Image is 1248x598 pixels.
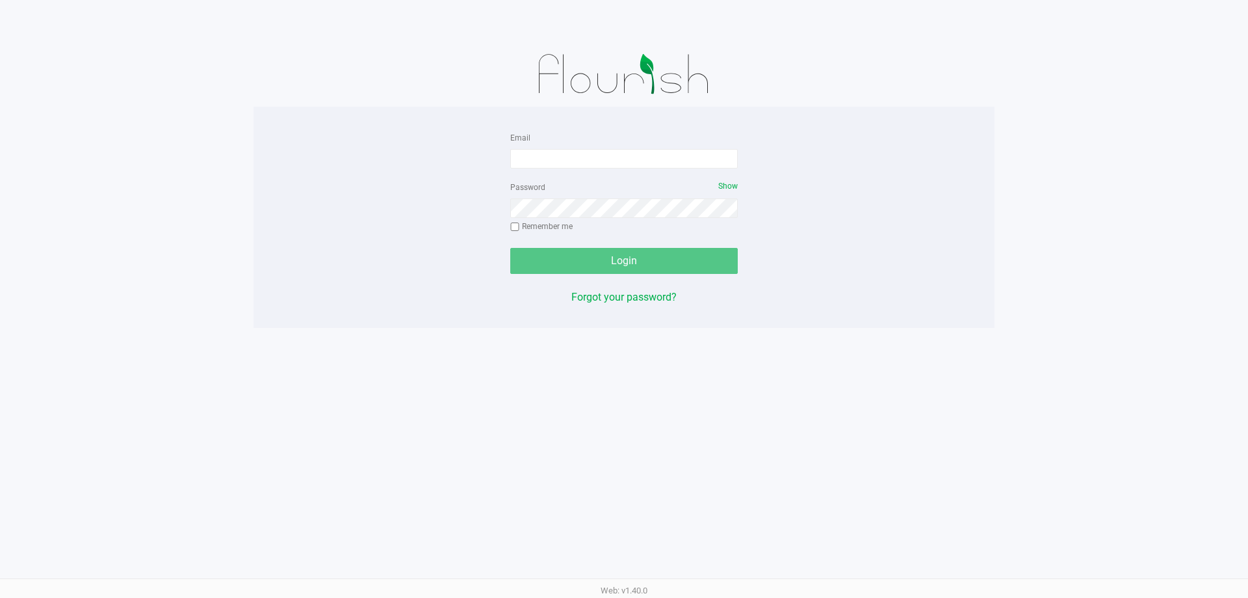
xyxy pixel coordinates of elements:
button: Forgot your password? [571,290,677,305]
span: Show [718,182,738,191]
span: Web: v1.40.0 [601,586,647,595]
label: Password [510,182,545,193]
input: Remember me [510,223,519,232]
label: Email [510,132,530,144]
label: Remember me [510,221,573,232]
